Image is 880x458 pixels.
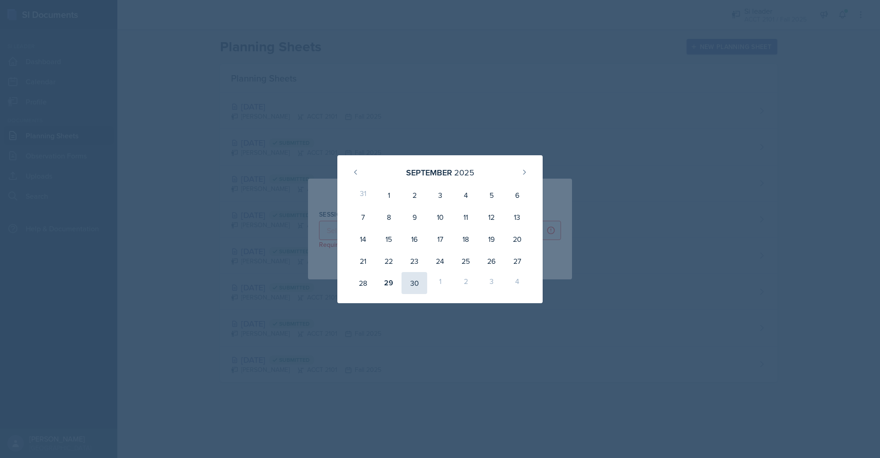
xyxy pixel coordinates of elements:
div: 16 [401,228,427,250]
div: 6 [504,184,530,206]
div: 12 [478,206,504,228]
div: 1 [376,184,401,206]
div: 19 [478,228,504,250]
div: 18 [453,228,478,250]
div: 31 [350,184,376,206]
div: 5 [478,184,504,206]
div: 30 [401,272,427,294]
div: September [406,166,452,179]
div: 26 [478,250,504,272]
div: 3 [478,272,504,294]
div: 17 [427,228,453,250]
div: 23 [401,250,427,272]
div: 25 [453,250,478,272]
div: 2 [401,184,427,206]
div: 13 [504,206,530,228]
div: 21 [350,250,376,272]
div: 4 [504,272,530,294]
div: 4 [453,184,478,206]
div: 29 [376,272,401,294]
div: 7 [350,206,376,228]
div: 15 [376,228,401,250]
div: 28 [350,272,376,294]
div: 8 [376,206,401,228]
div: 27 [504,250,530,272]
div: 11 [453,206,478,228]
div: 2025 [454,166,474,179]
div: 22 [376,250,401,272]
div: 9 [401,206,427,228]
div: 24 [427,250,453,272]
div: 1 [427,272,453,294]
div: 20 [504,228,530,250]
div: 3 [427,184,453,206]
div: 14 [350,228,376,250]
div: 10 [427,206,453,228]
div: 2 [453,272,478,294]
